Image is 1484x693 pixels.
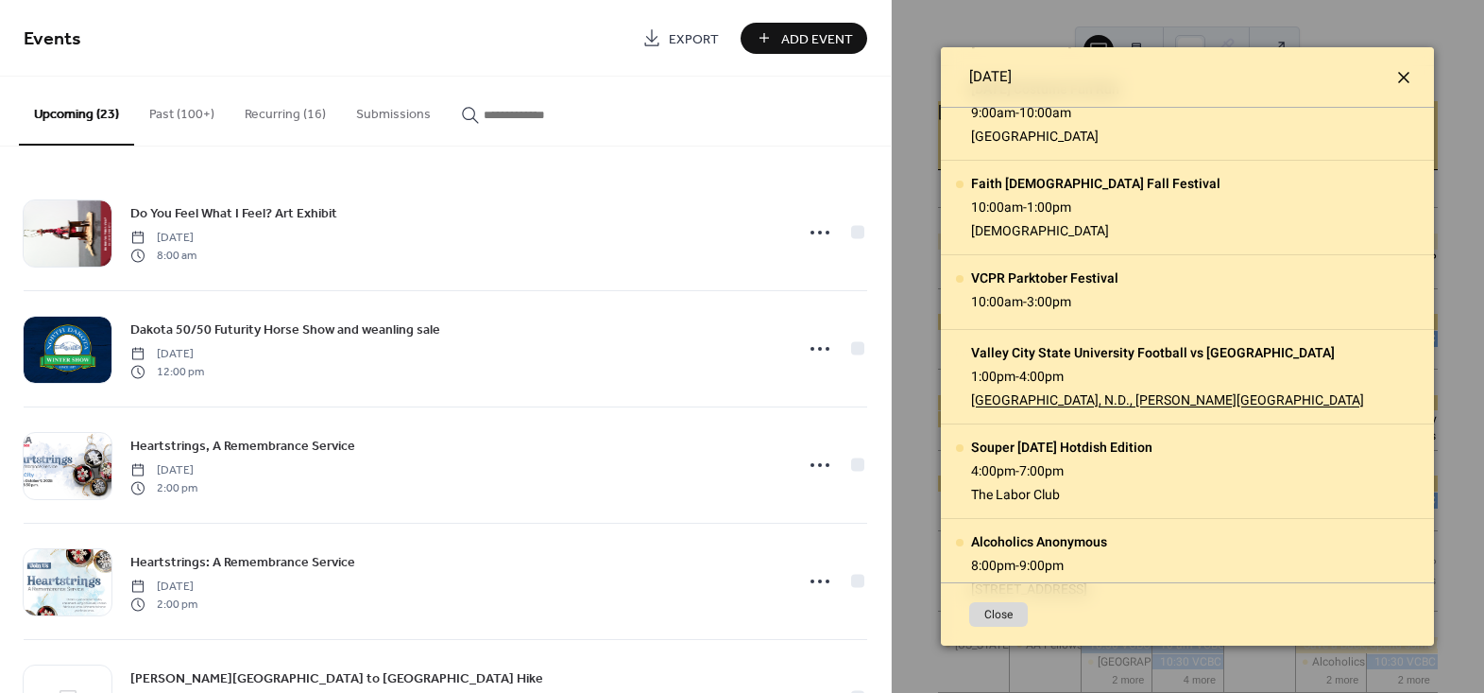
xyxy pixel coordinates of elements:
[969,602,1028,627] button: Close
[130,247,196,264] span: 8:00 am
[1019,103,1071,123] span: 10:00am
[971,580,1107,599] div: [STREET_ADDRESS]
[130,230,196,247] span: [DATE]
[130,363,204,380] span: 12:00 pm
[971,198,1023,217] span: 10:00am
[1015,103,1019,123] span: -
[1015,461,1019,481] span: -
[24,21,81,58] span: Events
[1015,367,1019,387] span: -
[971,367,1015,387] span: 1:00pm
[130,204,337,224] span: Do You Feel What I Feel? Art Exhibit
[971,532,1107,552] div: Alcoholics Anonymous
[1019,461,1064,481] span: 7:00pm
[130,437,355,457] span: Heartstrings, A Remembrance Service
[971,556,1015,576] span: 8:00pm
[19,77,134,146] button: Upcoming (23)
[669,29,719,49] span: Export
[130,669,543,689] span: [PERSON_NAME][GEOGRAPHIC_DATA] to [GEOGRAPHIC_DATA] Hike
[971,485,1152,505] div: The Labor Club
[741,23,867,54] button: Add Event
[971,390,1364,410] a: [GEOGRAPHIC_DATA], N.D., [PERSON_NAME][GEOGRAPHIC_DATA]
[130,435,355,457] a: Heartstrings, A Remembrance Service
[130,346,204,363] span: [DATE]
[130,551,355,573] a: Heartstrings: A Remembrance Service
[969,66,1012,88] span: [DATE]
[971,269,1118,288] div: VCPR Parktober Festival
[971,461,1015,481] span: 4:00pm
[971,174,1220,194] div: Faith [DEMOGRAPHIC_DATA] Fall Festival
[971,221,1220,241] div: [DEMOGRAPHIC_DATA]
[781,29,853,49] span: Add Event
[1023,198,1027,217] span: -
[130,202,337,224] a: Do You Feel What I Feel? Art Exhibit
[130,321,440,340] span: Dakota 50/50 Futurity Horse Show and weanling sale
[130,667,543,689] a: [PERSON_NAME][GEOGRAPHIC_DATA] to [GEOGRAPHIC_DATA] Hike
[1027,292,1071,312] span: 3:00pm
[1019,556,1064,576] span: 9:00pm
[971,103,1015,123] span: 9:00am
[130,462,197,479] span: [DATE]
[130,479,197,496] span: 2:00 pm
[971,292,1023,312] span: 10:00am
[130,596,197,613] span: 2:00 pm
[1019,367,1064,387] span: 4:00pm
[971,438,1152,458] div: Souper [DATE] Hotdish Edition
[1027,198,1071,217] span: 1:00pm
[971,343,1364,363] div: Valley City State University Football vs [GEOGRAPHIC_DATA]
[628,23,733,54] a: Export
[341,77,446,144] button: Submissions
[130,553,355,573] span: Heartstrings: A Remembrance Service
[230,77,341,144] button: Recurring (16)
[1023,292,1027,312] span: -
[130,319,440,340] a: Dakota 50/50 Futurity Horse Show and weanling sale
[134,77,230,144] button: Past (100+)
[130,579,197,596] span: [DATE]
[1015,556,1019,576] span: -
[971,127,1119,147] div: [GEOGRAPHIC_DATA]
